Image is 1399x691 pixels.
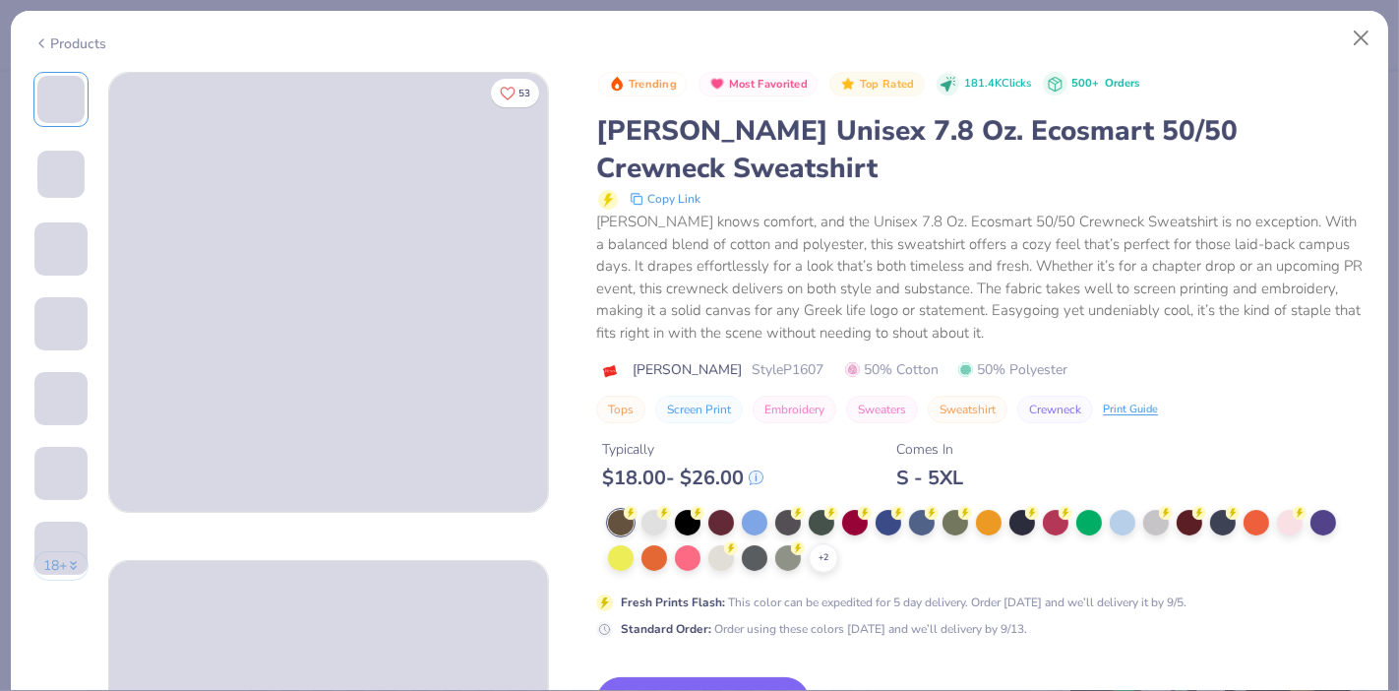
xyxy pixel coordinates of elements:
[633,359,742,380] span: [PERSON_NAME]
[729,79,808,90] span: Most Favorited
[34,500,37,553] img: User generated content
[845,359,939,380] span: 50% Cotton
[33,551,90,581] button: 18+
[34,276,37,329] img: User generated content
[34,425,37,478] img: User generated content
[596,211,1366,344] div: [PERSON_NAME] knows comfort, and the Unisex 7.8 Oz. Ecosmart 50/50 Crewneck Sweatshirt is no exce...
[753,396,836,423] button: Embroidery
[896,439,963,460] div: Comes In
[1017,396,1093,423] button: Crewneck
[629,79,677,90] span: Trending
[1343,20,1380,57] button: Close
[34,350,37,404] img: User generated content
[829,72,924,97] button: Badge Button
[609,76,625,92] img: Trending sort
[840,76,856,92] img: Top Rated sort
[958,359,1067,380] span: 50% Polyester
[596,363,623,379] img: brand logo
[752,359,823,380] span: Style P1607
[1103,402,1158,418] div: Print Guide
[1071,76,1139,93] div: 500+
[699,72,818,97] button: Badge Button
[928,396,1007,423] button: Sweatshirt
[518,89,530,98] span: 53
[596,112,1366,187] div: [PERSON_NAME] Unisex 7.8 Oz. Ecosmart 50/50 Crewneck Sweatshirt
[34,575,37,628] img: User generated content
[896,466,963,490] div: S - 5XL
[621,595,725,610] strong: Fresh Prints Flash :
[602,439,763,460] div: Typically
[964,76,1031,93] span: 181.4K Clicks
[602,466,763,490] div: $ 18.00 - $ 26.00
[598,72,687,97] button: Badge Button
[621,621,711,637] strong: Standard Order :
[860,79,915,90] span: Top Rated
[819,551,828,565] span: + 2
[709,76,725,92] img: Most Favorited sort
[655,396,743,423] button: Screen Print
[624,187,706,211] button: copy to clipboard
[846,396,918,423] button: Sweaters
[1105,76,1139,91] span: Orders
[621,594,1186,611] div: This color can be expedited for 5 day delivery. Order [DATE] and we’ll delivery it by 9/5.
[596,396,645,423] button: Tops
[33,33,107,54] div: Products
[491,79,539,107] button: Like
[621,620,1027,638] div: Order using these colors [DATE] and we’ll delivery by 9/13.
